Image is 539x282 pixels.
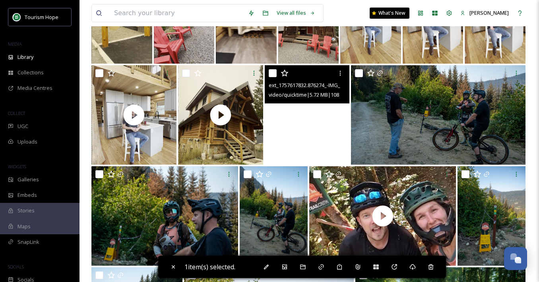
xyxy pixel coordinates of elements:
[184,263,235,271] span: 1 item(s) selected.
[351,65,525,165] img: ext_1757017064.93103_-HOP_8191.jpg
[17,223,31,230] span: Maps
[8,264,24,270] span: SOCIALS
[17,138,37,146] span: Uploads
[269,91,356,98] span: video/quicktime | 5.72 MB | 1080 x 1920
[17,69,44,76] span: Collections
[8,110,25,116] span: COLLECT
[91,65,176,165] img: thumbnail
[25,14,58,21] span: Tourism Hope
[17,176,39,183] span: Galleries
[273,5,319,21] a: View all files
[17,84,52,92] span: Media Centres
[370,8,409,19] a: What's New
[265,65,350,165] video: ext_1757617832.876274_-IMG_2969 3.MOV
[458,166,525,266] img: ext_1757017054.722396_-HOP_8188.jpg
[91,166,238,266] img: ext_1757017064.445516_-HOP_8193.jpg
[110,4,244,22] input: Search your library
[17,238,39,246] span: SnapLink
[8,163,26,169] span: WIDGETS
[17,53,33,61] span: Library
[269,81,368,89] span: ext_1757617832.876274_-IMG_2969 3.MOV
[456,5,513,21] a: [PERSON_NAME]
[309,166,456,266] img: thumbnail
[504,247,527,270] button: Open Chat
[13,13,21,21] img: logo.png
[469,9,509,16] span: [PERSON_NAME]
[17,207,35,214] span: Stories
[17,123,28,130] span: UGC
[178,65,263,165] img: thumbnail
[240,166,308,266] img: ext_1757017061.049968_-HOP_8190.jpg
[17,191,37,199] span: Embeds
[8,41,22,47] span: MEDIA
